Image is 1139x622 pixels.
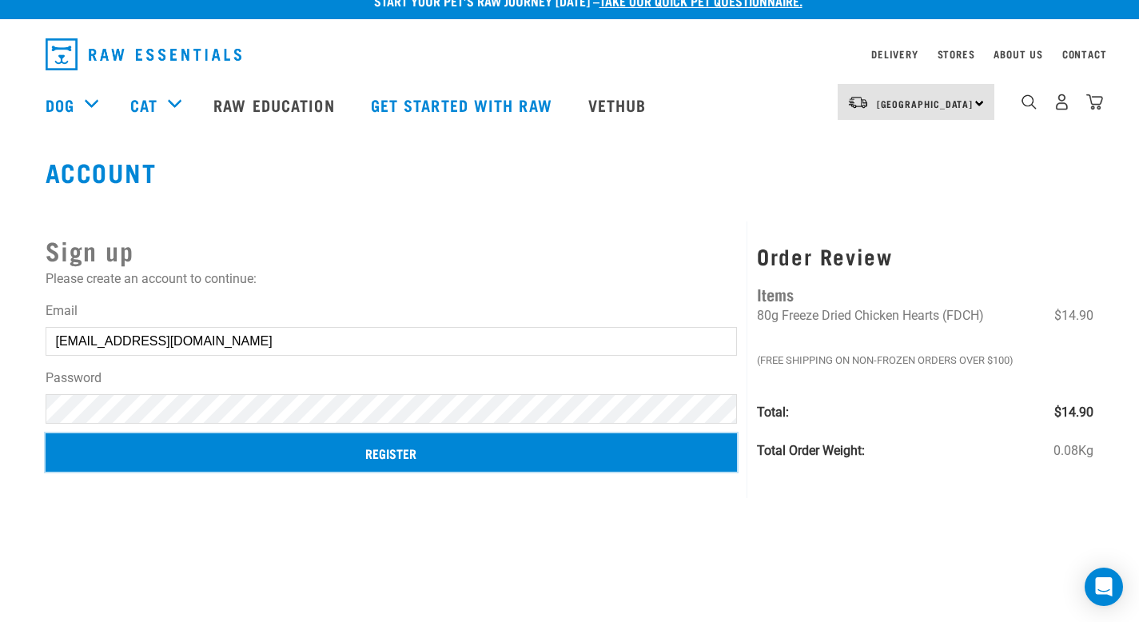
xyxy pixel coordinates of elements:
img: Raw Essentials Logo [46,38,241,70]
img: home-icon-1@2x.png [1022,94,1037,110]
a: Delivery [871,51,918,57]
img: van-moving.png [847,95,869,110]
img: home-icon@2x.png [1086,94,1103,110]
a: Dog [46,93,74,117]
h3: Order Review [757,244,1093,269]
em: (Free Shipping on Non-Frozen orders over $100) [757,353,1101,369]
h1: Account [46,157,1094,186]
span: 80g Freeze Dried Chicken Hearts (FDCH) [757,308,984,323]
strong: Total Order Weight: [757,443,865,458]
a: Contact [1062,51,1107,57]
img: user.png [1053,94,1070,110]
span: $14.90 [1054,306,1093,325]
p: Please create an account to continue: [46,269,738,289]
h4: Items [757,281,1093,306]
nav: dropdown navigation [33,32,1107,77]
a: About Us [994,51,1042,57]
div: Open Intercom Messenger [1085,568,1123,606]
a: Cat [130,93,157,117]
label: Password [46,369,738,388]
span: [GEOGRAPHIC_DATA] [877,101,974,106]
strong: Total: [757,405,789,420]
span: $14.90 [1054,403,1093,422]
input: Register [46,433,738,472]
a: Vethub [572,73,667,137]
label: Email [46,301,738,321]
a: Stores [938,51,975,57]
a: Get started with Raw [355,73,572,137]
a: Raw Education [197,73,354,137]
span: 0.08Kg [1053,441,1093,461]
h2: Sign up [46,231,738,269]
